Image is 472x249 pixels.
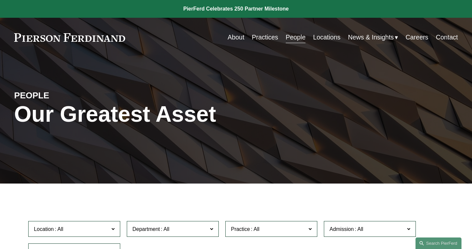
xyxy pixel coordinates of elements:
span: News & Insights [348,32,393,43]
a: Search this site [416,237,461,249]
a: folder dropdown [348,31,398,44]
span: Practice [231,226,250,232]
h4: PEOPLE [14,90,125,101]
a: Careers [406,31,428,44]
span: Admission [329,226,354,232]
a: Locations [313,31,340,44]
a: Contact [436,31,458,44]
span: Department [132,226,160,232]
a: People [286,31,306,44]
a: About [228,31,244,44]
span: Location [34,226,54,232]
a: Practices [252,31,278,44]
h1: Our Greatest Asset [14,101,310,127]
